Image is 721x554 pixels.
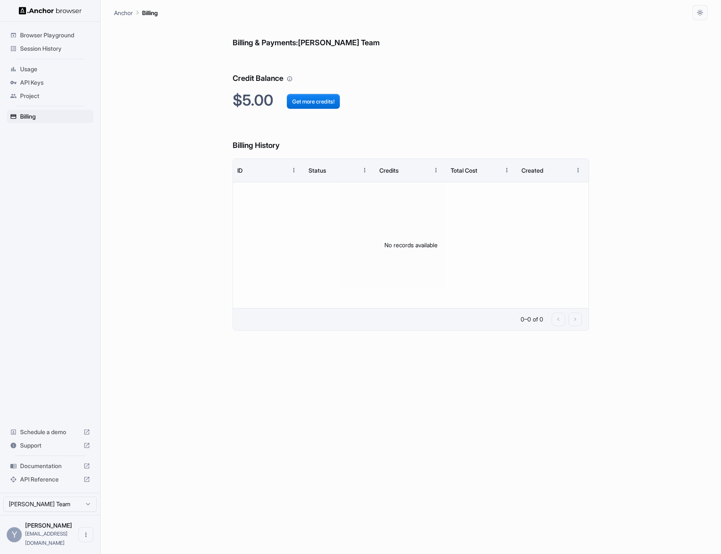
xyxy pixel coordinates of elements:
h6: Billing & Payments: [PERSON_NAME] Team [233,20,589,49]
span: Yang Hu [25,522,72,529]
button: Menu [428,163,443,178]
button: Open menu [78,527,93,542]
span: Billing [20,112,90,121]
span: Session History [20,44,90,53]
div: API Keys [7,76,93,89]
div: Documentation [7,459,93,473]
button: Menu [571,163,586,178]
div: Created [521,167,543,174]
span: Schedule a demo [20,428,80,436]
div: Support [7,439,93,452]
span: Browser Playground [20,31,90,39]
div: No records available [233,182,589,308]
div: Schedule a demo [7,425,93,439]
div: Billing [7,110,93,123]
span: Usage [20,65,90,73]
span: Documentation [20,462,80,470]
h6: Billing History [233,123,589,152]
p: Anchor [114,8,133,17]
h6: Credit Balance [233,56,589,85]
button: Get more credits! [287,94,340,109]
div: Usage [7,62,93,76]
button: Menu [357,163,372,178]
span: API Keys [20,78,90,87]
button: Menu [499,163,514,178]
nav: breadcrumb [114,8,158,17]
svg: Your credit balance will be consumed as you use the API. Visit the usage page to view a breakdown... [287,76,293,82]
button: Sort [484,163,499,178]
div: Total Cost [451,167,477,174]
div: Y [7,527,22,542]
p: 0–0 of 0 [521,315,543,324]
span: yang@hud.so [25,531,67,546]
button: Sort [555,163,571,178]
p: Billing [142,8,158,17]
div: Credits [379,167,399,174]
div: API Reference [7,473,93,486]
div: Status [309,167,326,174]
button: Sort [413,163,428,178]
h2: $5.00 [233,91,589,109]
div: Session History [7,42,93,55]
div: ID [237,167,243,174]
div: Project [7,89,93,103]
button: Sort [271,163,286,178]
div: Browser Playground [7,28,93,42]
button: Sort [342,163,357,178]
img: Anchor Logo [19,7,82,15]
span: API Reference [20,475,80,484]
span: Project [20,92,90,100]
span: Support [20,441,80,450]
button: Menu [286,163,301,178]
